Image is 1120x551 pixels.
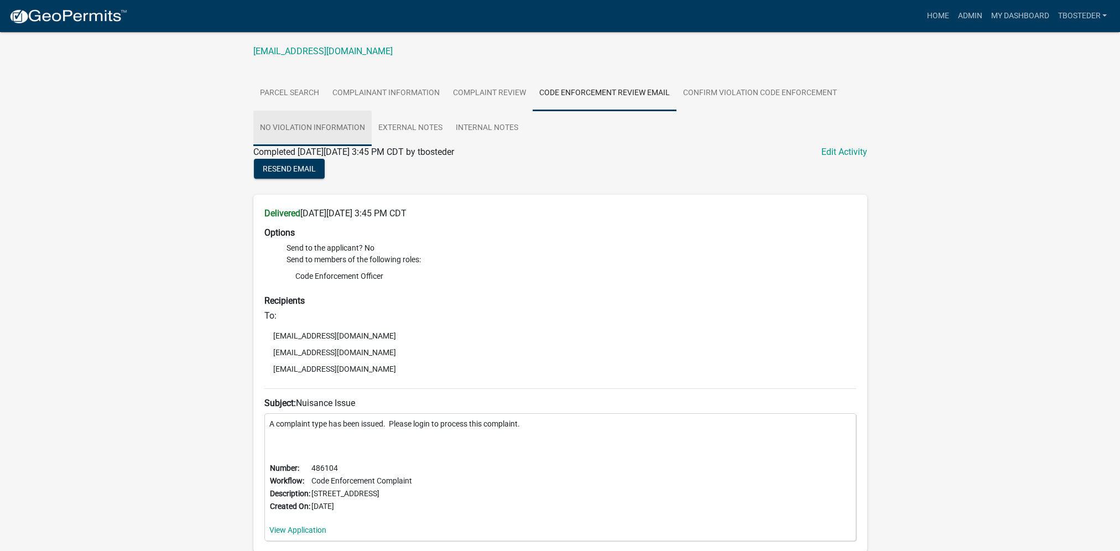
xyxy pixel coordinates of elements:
[676,76,843,111] a: Confirm Violation Code Enforcement
[446,76,533,111] a: Complaint Review
[286,268,856,284] li: Code Enforcement Officer
[264,295,305,306] strong: Recipients
[264,310,856,321] h6: To:
[311,475,413,487] td: Code Enforcement Complaint
[254,159,325,179] button: Resend Email
[264,208,856,219] h6: [DATE][DATE] 3:45 PM CDT
[253,111,372,146] a: No Violation Information
[311,462,413,475] td: 486104
[270,489,310,498] b: Description:
[449,111,525,146] a: Internal Notes
[311,500,413,513] td: [DATE]
[922,6,953,27] a: Home
[269,418,851,430] p: A complaint type has been issued. Please login to process this complaint.
[1053,6,1111,27] a: tbosteder
[270,464,299,472] b: Number:
[263,164,316,173] span: Resend Email
[311,487,413,500] td: [STREET_ADDRESS]
[533,76,676,111] a: Code Enforcement Review Email
[821,145,867,159] a: Edit Activity
[264,328,856,344] li: [EMAIL_ADDRESS][DOMAIN_NAME]
[264,208,300,219] strong: Delivered
[986,6,1053,27] a: My Dashboard
[264,344,856,361] li: [EMAIL_ADDRESS][DOMAIN_NAME]
[264,398,856,408] h6: Nuisance Issue
[270,476,304,485] b: Workflow:
[372,111,449,146] a: External Notes
[286,254,856,287] li: Send to members of the following roles:
[264,398,296,408] strong: Subject:
[264,361,856,377] li: [EMAIL_ADDRESS][DOMAIN_NAME]
[269,526,326,534] a: View Application
[253,24,303,34] a: 5159619430
[253,76,326,111] a: Parcel search
[264,227,295,238] strong: Options
[953,6,986,27] a: Admin
[286,242,856,254] li: Send to the applicant? No
[270,502,310,511] b: Created On:
[253,147,454,157] span: Completed [DATE][DATE] 3:45 PM CDT by tbosteder
[253,46,393,56] a: [EMAIL_ADDRESS][DOMAIN_NAME]
[326,76,446,111] a: Complainant Information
